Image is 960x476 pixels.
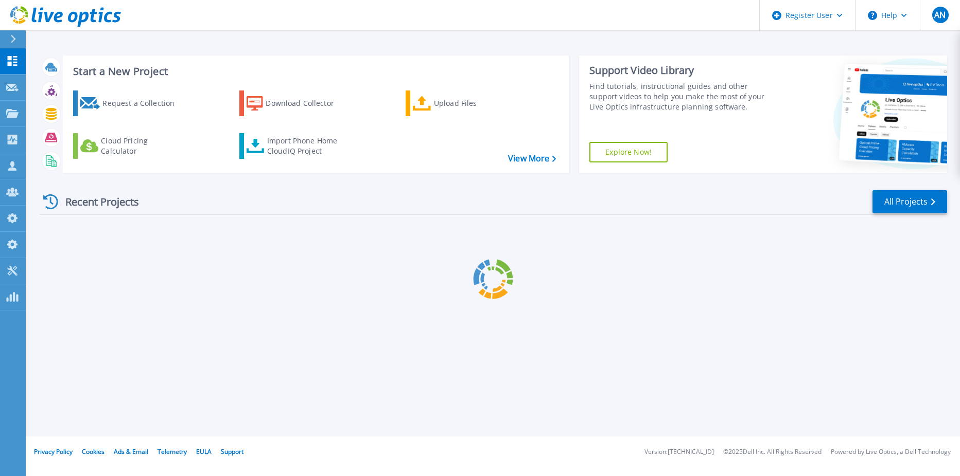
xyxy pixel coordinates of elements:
div: Cloud Pricing Calculator [101,136,183,156]
a: Upload Files [406,90,520,116]
a: Privacy Policy [34,447,73,456]
a: Cookies [82,447,104,456]
div: Download Collector [266,93,348,114]
div: Import Phone Home CloudIQ Project [267,136,347,156]
div: Upload Files [434,93,516,114]
div: Support Video Library [589,64,777,77]
a: Telemetry [158,447,187,456]
a: All Projects [872,190,947,213]
a: Explore Now! [589,142,668,162]
div: Find tutorials, instructional guides and other support videos to help you make the most of your L... [589,81,777,112]
a: Download Collector [239,90,354,116]
a: Ads & Email [114,447,148,456]
div: Request a Collection [102,93,185,114]
li: Version: [TECHNICAL_ID] [644,449,714,455]
a: EULA [196,447,212,456]
a: Cloud Pricing Calculator [73,133,188,159]
li: Powered by Live Optics, a Dell Technology [831,449,951,455]
h3: Start a New Project [73,66,555,77]
li: © 2025 Dell Inc. All Rights Reserved [723,449,822,455]
span: AN [934,11,946,19]
div: Recent Projects [40,189,153,214]
a: Support [221,447,243,456]
a: View More [508,154,556,163]
a: Request a Collection [73,90,188,116]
